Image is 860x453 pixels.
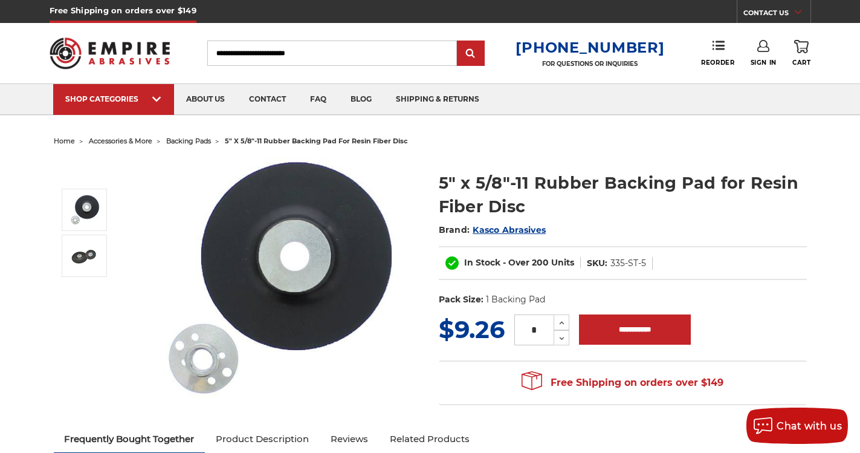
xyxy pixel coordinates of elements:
[70,241,100,271] img: rubber backing pad for rfd
[237,84,298,115] a: contact
[298,84,338,115] a: faq
[486,293,545,306] dd: 1 Backing Pad
[701,59,734,67] span: Reorder
[751,59,777,67] span: Sign In
[439,293,483,306] dt: Pack Size:
[439,314,505,344] span: $9.26
[464,257,500,268] span: In Stock
[792,59,810,67] span: Cart
[522,371,723,395] span: Free Shipping on orders over $149
[473,224,546,235] a: Kasco Abrasives
[89,137,152,145] a: accessories & more
[743,6,810,23] a: CONTACT US
[65,94,162,103] div: SHOP CATEGORIES
[532,257,549,268] span: 200
[777,420,842,432] span: Chat with us
[166,137,211,145] a: backing pads
[701,40,734,66] a: Reorder
[54,137,75,145] a: home
[439,224,470,235] span: Brand:
[459,42,483,66] input: Submit
[320,426,379,452] a: Reviews
[157,158,399,400] img: 5 Inch Backing Pad for resin fiber disc with 5/8"-11 locking nut rubber
[384,84,491,115] a: shipping & returns
[516,60,664,68] p: FOR QUESTIONS OR INQUIRIES
[54,426,205,452] a: Frequently Bought Together
[503,257,529,268] span: - Over
[205,426,320,452] a: Product Description
[792,40,810,67] a: Cart
[439,171,807,218] h1: 5" x 5/8"-11 Rubber Backing Pad for Resin Fiber Disc
[746,408,848,444] button: Chat with us
[338,84,384,115] a: blog
[174,84,237,115] a: about us
[551,257,574,268] span: Units
[587,257,607,270] dt: SKU:
[225,137,408,145] span: 5" x 5/8"-11 rubber backing pad for resin fiber disc
[70,195,100,225] img: 5 Inch Backing Pad for resin fiber disc with 5/8"-11 locking nut rubber
[379,426,480,452] a: Related Products
[610,257,646,270] dd: 335-ST-5
[516,39,664,56] a: [PHONE_NUMBER]
[50,30,170,77] img: Empire Abrasives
